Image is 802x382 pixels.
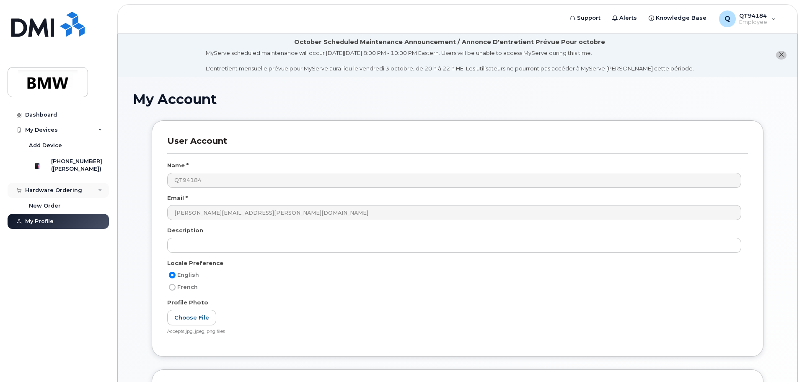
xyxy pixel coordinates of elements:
[167,299,208,307] label: Profile Photo
[167,136,748,154] h3: User Account
[206,49,694,73] div: MyServe scheduled maintenance will occur [DATE][DATE] 8:00 PM - 10:00 PM Eastern. Users will be u...
[766,346,796,376] iframe: Messenger Launcher
[167,310,216,325] label: Choose File
[167,194,188,202] label: Email *
[169,272,176,278] input: English
[167,259,223,267] label: Locale Preference
[167,226,203,234] label: Description
[169,284,176,291] input: French
[776,51,786,60] button: close notification
[167,329,741,335] div: Accepts jpg, jpeg, png files
[133,92,782,107] h1: My Account
[177,272,199,278] span: English
[167,161,189,169] label: Name *
[177,284,198,290] span: French
[294,38,605,47] div: October Scheduled Maintenance Announcement / Annonce D'entretient Prévue Pour octobre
